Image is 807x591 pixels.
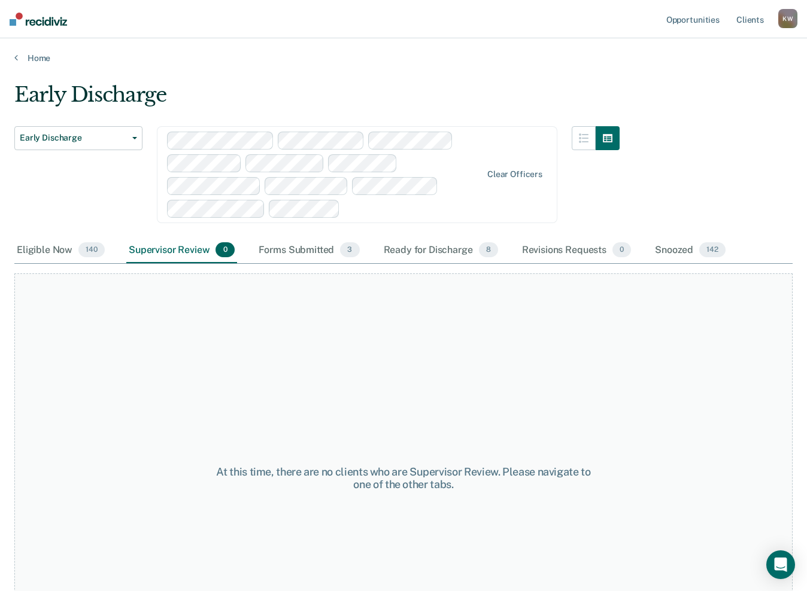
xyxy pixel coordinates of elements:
[487,169,542,179] div: Clear officers
[78,242,105,258] span: 140
[612,242,631,258] span: 0
[14,53,793,63] a: Home
[10,13,67,26] img: Recidiviz
[653,237,728,264] div: Snoozed142
[479,242,498,258] span: 8
[14,126,142,150] button: Early Discharge
[256,237,362,264] div: Forms Submitted3
[778,9,797,28] div: K W
[210,465,598,491] div: At this time, there are no clients who are Supervisor Review. Please navigate to one of the other...
[126,237,237,264] div: Supervisor Review0
[778,9,797,28] button: KW
[14,83,620,117] div: Early Discharge
[14,237,107,264] div: Eligible Now140
[216,242,234,258] span: 0
[20,133,128,143] span: Early Discharge
[699,242,726,258] span: 142
[381,237,500,264] div: Ready for Discharge8
[520,237,633,264] div: Revisions Requests0
[766,550,795,579] div: Open Intercom Messenger
[340,242,359,258] span: 3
